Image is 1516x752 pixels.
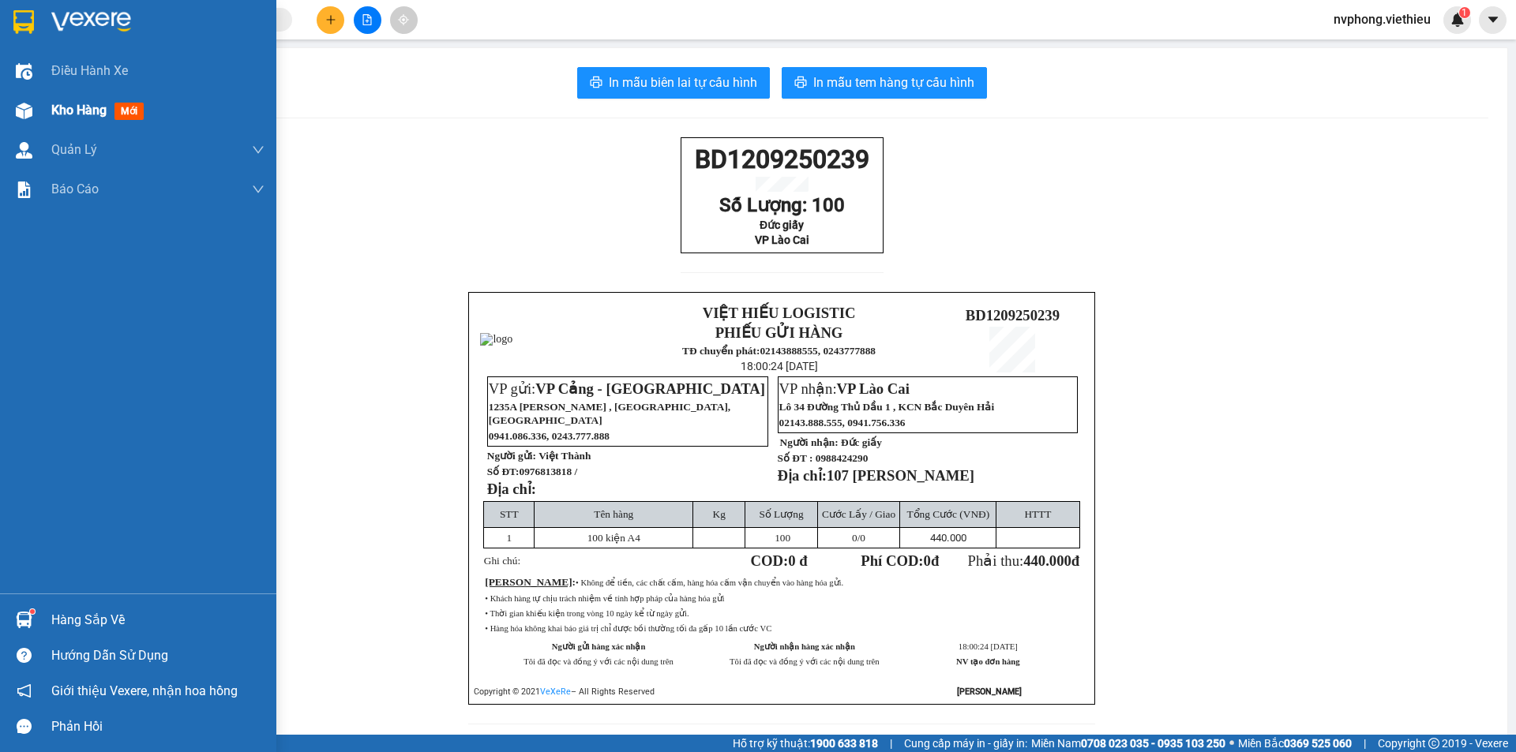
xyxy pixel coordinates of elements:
[594,508,633,520] span: Tên hàng
[16,612,32,628] img: warehouse-icon
[485,624,771,633] span: • Hàng hóa không khai báo giá trị chỉ được bồi thường tối đa gấp 10 lần cước VC
[485,594,724,603] span: • Khách hàng tự chịu trách nhiệm về tính hợp pháp của hàng hóa gửi
[816,452,869,464] span: 0988424290
[317,6,344,34] button: plus
[755,234,809,246] span: VP Lào Cai
[114,103,144,120] span: mới
[480,333,512,346] img: logo
[17,648,32,663] span: question-circle
[852,532,865,544] span: /0
[109,99,178,124] strong: 02143888555, 0243777888
[390,6,418,34] button: aim
[538,450,591,462] span: Việt Thành
[1229,740,1234,746] span: ⚪️
[485,576,576,588] span: :
[96,50,175,84] strong: PHIẾU GỬI HÀNG
[760,345,876,357] strong: 02143888555, 0243777888
[51,608,265,632] div: Hàng sắp về
[523,657,674,666] span: Tôi đã đọc và đồng ý với các nội dung trên
[779,401,995,413] span: Lô 34 Đường Thủ Dầu 1 , KCN Bắc Duyên Hải
[9,40,69,101] img: logo
[487,450,536,462] strong: Người gửi:
[1238,735,1352,752] span: Miền Bắc
[489,430,610,442] span: 0941.086.336, 0243.777.888
[841,436,882,448] span: Đức giấy
[779,417,906,428] span: 02143.888.555, 0941.756.336
[51,140,97,159] span: Quản Lý
[552,642,646,651] strong: Người gửi hàng xác nhận
[719,194,845,216] span: Số Lượng: 100
[1459,7,1470,18] sup: 1
[754,642,855,651] strong: Người nhận hàng xác nhận
[590,76,602,91] span: printer
[16,142,32,159] img: warehouse-icon
[325,14,336,25] span: plus
[794,76,807,91] span: printer
[506,532,512,544] span: 1
[97,13,174,47] strong: VIỆT HIẾU LOGISTIC
[759,508,803,520] span: Số Lượng
[890,735,892,752] span: |
[487,466,577,477] strong: Số ĐT:
[930,532,966,544] span: 440.000
[362,14,373,25] span: file-add
[1364,735,1366,752] span: |
[474,687,655,697] span: Copyright © 2021 – All Rights Reserved
[733,735,878,752] span: Hỗ trợ kỹ thuật:
[398,14,409,25] span: aim
[354,6,381,34] button: file-add
[576,578,843,587] span: • Không để tiền, các chất cấm, hàng hóa cấm vận chuyển vào hàng hóa gửi.
[16,181,32,198] img: solution-icon
[609,73,757,92] span: In mẫu biên lai tự cấu hình
[956,657,1019,666] strong: NV tạo đơn hàng
[1428,738,1439,749] span: copyright
[780,436,839,448] strong: Người nhận:
[489,401,730,426] span: 1235A [PERSON_NAME] , [GEOGRAPHIC_DATA], [GEOGRAPHIC_DATA]
[500,508,519,520] span: STT
[485,576,572,588] span: [PERSON_NAME]
[1024,508,1051,520] span: HTTT
[760,219,804,231] span: Đức giấy
[199,77,293,93] span: BD1209250239
[1071,552,1079,569] span: đ
[16,63,32,80] img: warehouse-icon
[1081,737,1225,750] strong: 0708 023 035 - 0935 103 250
[957,687,1022,697] strong: [PERSON_NAME]
[1486,13,1500,27] span: caret-down
[779,380,910,397] span: VP nhận:
[1321,9,1443,29] span: nvphong.viethieu
[703,305,856,321] strong: VIỆT HIẾU LOGISTIC
[966,307,1060,324] span: BD1209250239
[695,144,869,174] span: BD1209250239
[1284,737,1352,750] strong: 0369 525 060
[1479,6,1507,34] button: caret-down
[17,719,32,734] span: message
[924,552,931,569] span: 0
[682,345,760,357] strong: TĐ chuyển phát:
[16,103,32,119] img: warehouse-icon
[813,73,974,92] span: In mẫu tem hàng tự cấu hình
[1031,735,1225,752] span: Miền Nam
[51,103,107,118] span: Kho hàng
[13,10,34,34] img: logo-vxr
[1450,13,1465,27] img: icon-new-feature
[489,380,765,397] span: VP gửi:
[1023,552,1071,569] span: 440.000
[1462,7,1467,18] span: 1
[775,532,790,544] span: 100
[904,735,1027,752] span: Cung cấp máy in - giấy in:
[519,466,577,477] span: 0976813818 /
[485,609,689,618] span: • Thời gian khiếu kiện trong vòng 10 ngày kể từ ngày gửi.
[837,380,910,397] span: VP Lào Cai
[51,644,265,668] div: Hướng dẫn sử dụng
[959,642,1018,651] span: 18:00:24 [DATE]
[730,657,880,666] span: Tôi đã đọc và đồng ý với các nội dung trên
[51,61,128,80] span: Điều hành xe
[741,360,818,372] span: 18:00:24 [DATE]
[751,552,808,569] strong: COD:
[906,508,989,520] span: Tổng Cước (VNĐ)
[17,683,32,698] span: notification
[968,552,1080,569] span: Phải thu:
[852,532,857,544] span: 0
[788,552,807,569] span: 0 đ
